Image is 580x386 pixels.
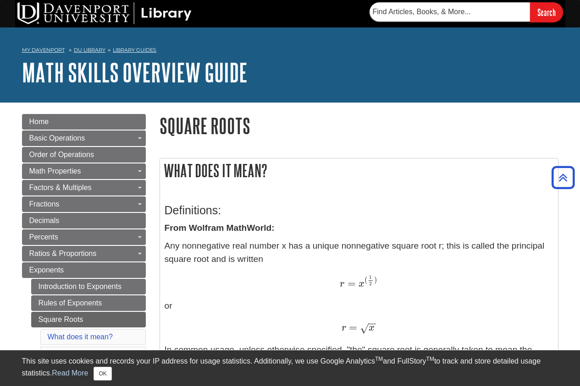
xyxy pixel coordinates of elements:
span: ) [374,275,377,284]
span: ( [365,275,367,284]
span: Factors & Multiples [29,184,92,191]
form: Searches DU Library's articles, books, and more [370,2,563,22]
a: Ratios & Proportions [22,246,146,261]
img: DU Library [17,2,192,24]
span: 1 [369,274,372,280]
a: Square Roots [31,312,146,327]
h1: Square Roots [160,114,558,137]
span: Decimals [29,217,60,224]
a: Read More [52,369,88,377]
a: Decimals [22,213,146,228]
div: This site uses cookies and records your IP address for usage statistics. Additionally, we use Goo... [22,356,558,381]
a: Rules of Exponents [31,295,146,311]
strong: From Wolfram MathWorld: [165,223,275,233]
span: x [369,323,375,333]
span: Order of Operations [29,151,94,158]
a: Factors & Multiples [22,180,146,196]
nav: breadcrumb [22,44,558,59]
span: Fractions [29,200,60,208]
span: Ratios & Proportions [29,250,97,257]
span: Basic Operations [29,134,85,142]
a: Order of Operations [22,147,146,163]
a: Math Skills Overview Guide [22,58,248,87]
h2: What does it mean? [160,158,558,183]
a: Library Guides [113,47,156,53]
input: Search [530,2,563,22]
span: r [340,279,344,289]
a: Introduction to Exponents [31,279,146,294]
span: 2 [369,281,372,287]
a: Exponents [22,262,146,278]
a: Fractions [22,196,146,212]
h3: Definitions: [165,204,553,217]
a: DU Library [74,47,105,53]
span: √ [360,322,369,334]
a: Home [22,114,146,130]
span: r [342,323,346,333]
span: Math Properties [29,167,81,175]
span: x [359,279,365,289]
span: Exponents [29,266,64,274]
sup: TM [375,356,383,362]
span: Home [29,118,49,125]
span: Percents [29,233,58,241]
button: Close [94,367,111,381]
span: = [344,277,355,289]
input: Find Articles, Books, & More... [370,2,530,22]
a: What does it mean? [48,333,113,341]
a: Basic Operations [22,130,146,146]
a: My Davenport [22,46,65,54]
span: = [346,321,357,333]
a: Percents [22,229,146,245]
a: Back to Top [548,171,578,184]
a: Math Properties [22,163,146,179]
sup: TM [426,356,434,362]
